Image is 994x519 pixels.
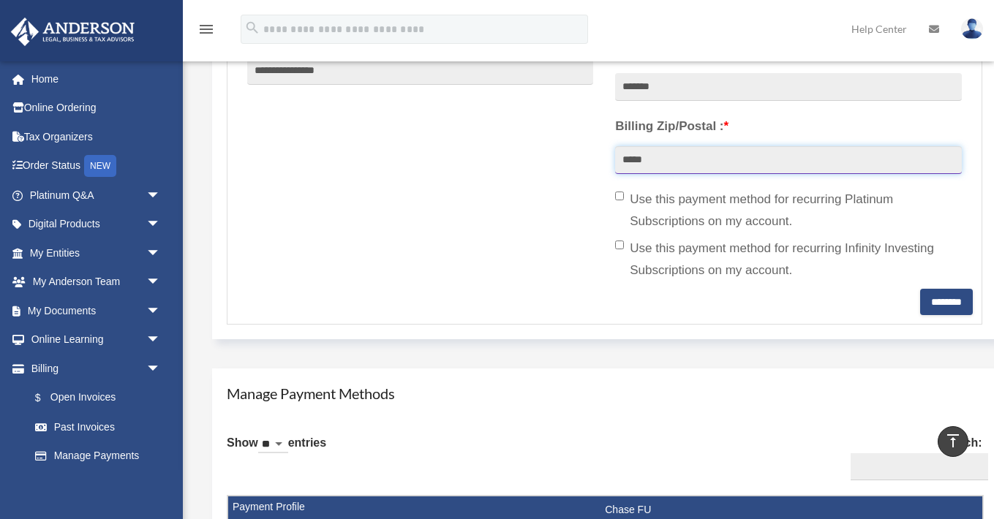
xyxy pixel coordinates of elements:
[146,181,176,211] span: arrow_drop_down
[615,192,624,200] input: Use this payment method for recurring Platinum Subscriptions on my account.
[43,389,50,407] span: $
[10,122,183,151] a: Tax Organizers
[258,436,288,453] select: Showentries
[10,325,183,355] a: Online Learningarrow_drop_down
[615,240,624,249] input: Use this payment method for recurring Infinity Investing Subscriptions on my account.
[10,268,183,297] a: My Anderson Teamarrow_drop_down
[197,20,215,38] i: menu
[227,433,326,468] label: Show entries
[10,238,183,268] a: My Entitiesarrow_drop_down
[615,115,961,137] label: Billing Zip/Postal :
[615,189,961,232] label: Use this payment method for recurring Platinum Subscriptions on my account.
[10,296,183,325] a: My Documentsarrow_drop_down
[961,18,983,39] img: User Pic
[244,20,260,36] i: search
[84,155,116,177] div: NEW
[845,433,982,481] label: Search:
[197,26,215,38] a: menu
[20,383,183,413] a: $Open Invoices
[10,151,183,181] a: Order StatusNEW
[615,238,961,281] label: Use this payment method for recurring Infinity Investing Subscriptions on my account.
[146,268,176,298] span: arrow_drop_down
[10,354,183,383] a: Billingarrow_drop_down
[146,325,176,355] span: arrow_drop_down
[20,442,176,471] a: Manage Payments
[938,426,968,457] a: vertical_align_top
[227,383,982,404] h4: Manage Payment Methods
[20,412,183,442] a: Past Invoices
[146,296,176,326] span: arrow_drop_down
[146,354,176,384] span: arrow_drop_down
[10,94,183,123] a: Online Ordering
[10,64,183,94] a: Home
[944,432,962,450] i: vertical_align_top
[7,18,139,46] img: Anderson Advisors Platinum Portal
[10,210,183,239] a: Digital Productsarrow_drop_down
[146,210,176,240] span: arrow_drop_down
[10,181,183,210] a: Platinum Q&Aarrow_drop_down
[146,238,176,268] span: arrow_drop_down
